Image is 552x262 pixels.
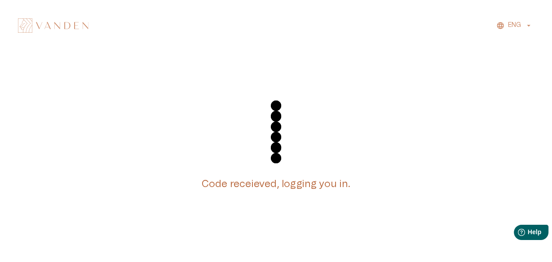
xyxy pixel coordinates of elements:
iframe: Help widget launcher [482,221,552,246]
h5: Code receieved, logging you in. [202,178,351,191]
p: ENG [508,21,521,30]
button: ENG [495,19,534,32]
img: Vanden logo [18,18,88,33]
